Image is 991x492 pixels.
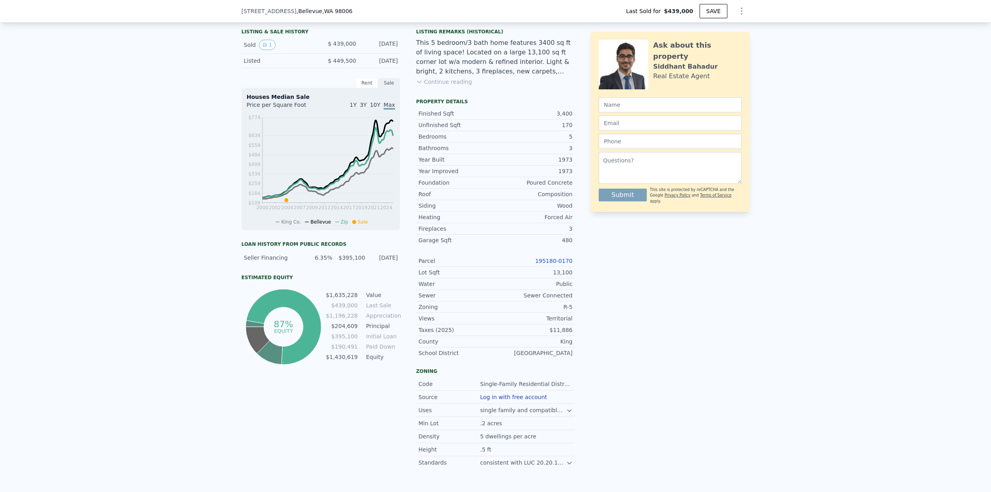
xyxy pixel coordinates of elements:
[665,193,690,197] a: Privacy Policy
[241,274,400,281] div: Estimated Equity
[495,133,573,141] div: 5
[418,393,480,401] div: Source
[495,144,573,152] div: 3
[416,78,472,86] button: Continue reading
[495,190,573,198] div: Composition
[248,200,260,206] tspan: $109
[495,268,573,276] div: 13,100
[364,311,400,320] td: Appreciation
[700,4,727,18] button: SAVE
[416,38,575,76] div: This 5 bedroom/3 bath home features 3400 sq ft of living space! Located on a large 13,100 sq ft c...
[495,121,573,129] div: 170
[418,291,495,299] div: Sewer
[416,29,575,35] div: Listing Remarks (Historical)
[480,419,503,427] div: .2 acres
[480,380,573,388] div: Single-Family Residential Districts
[362,40,398,50] div: [DATE]
[418,349,495,357] div: School District
[326,301,358,310] td: $439,000
[495,110,573,118] div: 3,400
[378,78,400,88] div: Sale
[495,236,573,244] div: 480
[495,225,573,233] div: 3
[626,7,664,15] span: Last Sold for
[495,291,573,299] div: Sewer Connected
[248,143,260,148] tspan: $559
[495,202,573,210] div: Wood
[384,102,395,110] span: Max
[356,78,378,88] div: Rent
[495,167,573,175] div: 1973
[418,213,495,221] div: Heating
[248,171,260,177] tspan: $334
[653,62,718,71] div: Siddhant Bahadur
[653,71,710,81] div: Real Estate Agent
[360,102,366,108] span: 3Y
[247,101,321,114] div: Price per Square Foot
[241,241,400,247] div: Loan history from public records
[416,98,575,105] div: Property details
[370,254,398,262] div: [DATE]
[269,205,281,210] tspan: 2002
[418,225,495,233] div: Fireplaces
[326,332,358,341] td: $395,100
[599,116,742,131] input: Email
[370,102,380,108] span: 10Y
[535,258,573,264] a: 195180-0170
[418,268,495,276] div: Lot Sqft
[326,322,358,330] td: $204,609
[700,193,731,197] a: Terms of Service
[248,152,260,158] tspan: $484
[480,459,566,467] div: consistent with LUC 20.20.128 for AH suffix
[358,219,368,225] span: Sale
[248,133,260,138] tspan: $634
[326,342,358,351] td: $190,491
[248,115,260,120] tspan: $774
[418,156,495,164] div: Year Built
[418,280,495,288] div: Water
[331,205,343,210] tspan: 2014
[734,3,750,19] button: Show Options
[247,93,395,101] div: Houses Median Sale
[364,322,400,330] td: Principal
[368,205,380,210] tspan: 2021
[364,353,400,361] td: Equity
[418,179,495,187] div: Foundation
[274,319,293,329] tspan: 87%
[364,291,400,299] td: Value
[281,219,301,225] span: King Co.
[364,301,400,310] td: Last Sale
[495,156,573,164] div: 1973
[241,29,400,37] div: LISTING & SALE HISTORY
[418,133,495,141] div: Bedrooms
[322,8,353,14] span: , WA 98006
[495,326,573,334] div: $11,886
[495,280,573,288] div: Public
[343,205,355,210] tspan: 2017
[256,205,269,210] tspan: 2000
[241,7,297,15] span: [STREET_ADDRESS]
[418,167,495,175] div: Year Improved
[480,394,547,400] button: Log in with free account
[418,144,495,152] div: Bathrooms
[480,432,538,440] div: 5 dwellings per acre
[248,181,260,186] tspan: $259
[364,342,400,351] td: Paid Down
[418,326,495,334] div: Taxes (2025)
[418,446,480,453] div: Height
[495,179,573,187] div: Poured Concrete
[495,349,573,357] div: [GEOGRAPHIC_DATA]
[418,406,480,414] div: Uses
[364,332,400,341] td: Initial Loan
[297,7,353,15] span: , Bellevue
[416,368,575,374] div: Zoning
[306,205,318,210] tspan: 2009
[248,162,260,167] tspan: $409
[418,236,495,244] div: Garage Sqft
[664,7,693,15] span: $439,000
[248,191,260,196] tspan: $184
[244,57,314,65] div: Listed
[355,205,368,210] tspan: 2019
[326,291,358,299] td: $1,635,228
[418,380,480,388] div: Code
